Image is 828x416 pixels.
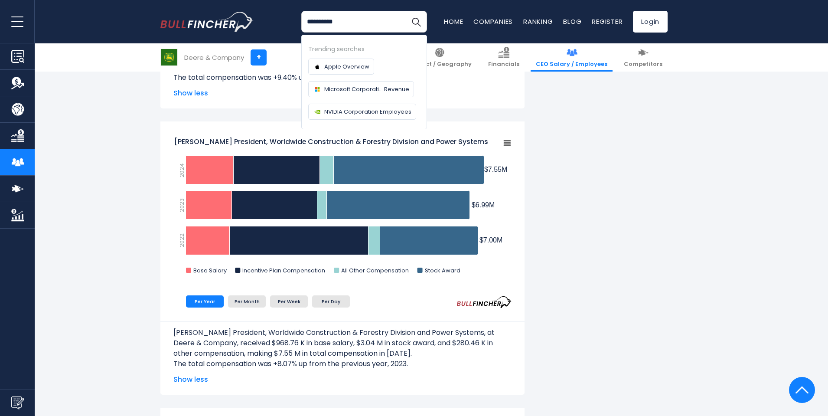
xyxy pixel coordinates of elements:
span: Financials [488,61,519,68]
img: Company logo [313,108,322,116]
img: Company logo [313,62,322,71]
div: Trending searches [308,44,420,54]
p: The total compensation was +9.40% up from the previous year, 2023. [173,72,512,83]
a: NVIDIA Corporation Employees [308,104,416,120]
img: Company logo [313,85,322,94]
text: Base Salary [193,266,227,275]
span: NVIDIA Corporation Employees [324,107,411,116]
text: All Other Compensation [341,266,409,275]
svg: Ryan D. Campbell President, Worldwide Construction & Forestry Division and Power Systems [173,131,512,283]
p: [PERSON_NAME] President, Worldwide Construction & Forestry Division and Power Systems, at Deere &... [173,328,512,359]
a: Companies [473,17,513,26]
a: Home [444,17,463,26]
span: Microsoft Corporati... Revenue [324,85,409,94]
p: The total compensation was +8.07% up from the previous year, 2023. [173,359,512,369]
text: Incentive Plan Compensation [242,266,325,275]
a: Login [633,11,668,33]
a: Register [592,17,623,26]
a: Go to homepage [160,12,254,32]
span: CEO Salary / Employees [536,61,607,68]
text: Stock Award [425,266,460,275]
a: Apple Overview [308,59,374,75]
a: Blog [563,17,581,26]
text: 2022 [178,233,186,247]
a: CEO Salary / Employees [531,43,613,72]
a: + [251,49,267,66]
li: Per Day [312,295,350,308]
li: Per Week [270,295,308,308]
span: Show less [173,88,512,98]
a: Financials [483,43,525,72]
div: Deere & Company [184,52,244,62]
a: Competitors [619,43,668,72]
a: Ranking [523,17,553,26]
a: Microsoft Corporati... Revenue [308,81,414,97]
a: Product / Geography [402,43,477,72]
span: Apple Overview [324,62,369,71]
tspan: $7.00M [479,236,502,244]
img: bullfincher logo [160,12,254,32]
tspan: $7.55M [484,166,507,173]
img: DE logo [161,49,177,66]
li: Per Month [228,295,266,308]
button: Search [405,11,427,33]
span: Show less [173,374,512,385]
tspan: $6.99M [472,201,495,209]
li: Per Year [186,295,224,308]
text: 2024 [178,163,186,177]
span: Competitors [624,61,662,68]
text: 2023 [178,198,186,212]
tspan: [PERSON_NAME] President, Worldwide Construction & Forestry Division and Power Systems [174,137,488,147]
span: Product / Geography [407,61,472,68]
